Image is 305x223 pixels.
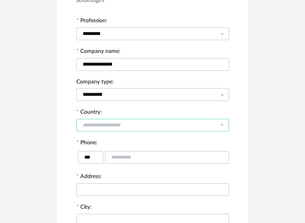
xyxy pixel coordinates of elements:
label: Phone: [76,140,97,147]
label: Profession: [76,18,107,25]
label: Company name: [76,48,120,56]
label: Company type: [76,79,114,86]
label: Country: [76,109,102,116]
label: Address: [76,174,102,181]
label: City: [76,204,91,211]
